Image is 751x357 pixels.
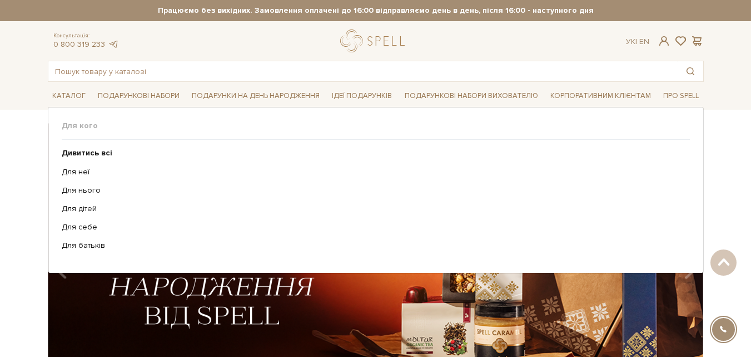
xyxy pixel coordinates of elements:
button: Пошук товару у каталозі [678,61,703,81]
a: Для себе [62,222,682,232]
a: 0 800 319 233 [53,40,105,49]
a: Для дітей [62,204,682,214]
input: Пошук товару у каталозі [48,61,678,81]
a: Корпоративним клієнтам [546,86,655,105]
span: | [635,37,637,46]
a: Для нього [62,185,682,195]
a: Для неї [62,167,682,177]
a: Для батьків [62,241,682,251]
b: Дивитись всі [62,148,112,158]
span: Для кого [62,121,690,131]
a: Каталог [48,87,90,105]
div: Каталог [48,107,704,273]
a: En [639,37,649,46]
a: Дивитись всі [62,148,682,158]
strong: Працюємо без вихідних. Замовлення оплачені до 16:00 відправляємо день в день, після 16:00 - насту... [48,6,704,16]
a: telegram [108,40,119,49]
a: Подарунки на День народження [187,87,324,105]
a: Про Spell [659,87,703,105]
a: Ідеї подарунків [327,87,396,105]
a: Подарункові набори вихователю [400,86,543,105]
span: Консультація: [53,32,119,40]
div: Ук [626,37,649,47]
a: Подарункові набори [93,87,184,105]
